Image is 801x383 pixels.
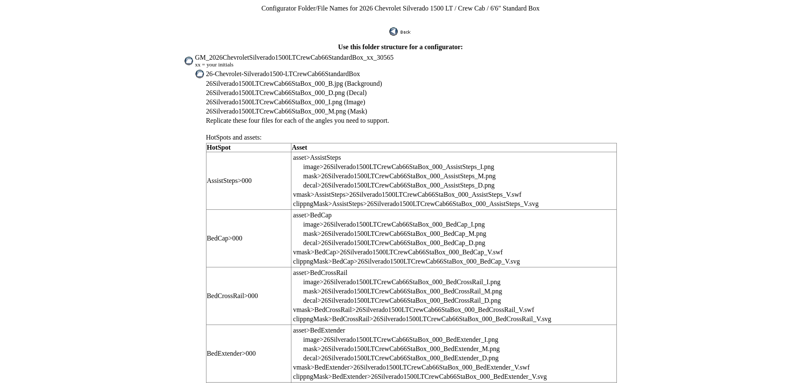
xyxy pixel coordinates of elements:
[206,80,382,87] span: 26Silverado1500LTCrewCab66StaBox_000_B.jpg (Background)
[303,239,520,247] td: decal> _D.png
[303,345,547,353] td: mask> _M.png
[293,306,515,313] span: vmask>BedCrossRail>26Silverado1500LTCrewCab66StaBox_000_BedCrossRail
[321,172,475,180] span: 26Silverado1500LTCrewCab66StaBox_000_AssistSteps
[293,200,520,207] span: clippngMask>AssistSteps>26Silverado1500LTCrewCab66StaBox_000_AssistSteps
[293,257,520,266] td: _V.svg
[293,248,520,256] td: _V.swf
[293,154,341,161] span: asset>AssistSteps
[293,372,547,381] td: _V.svg
[303,172,539,180] td: mask> _M.png
[321,239,465,246] span: 26Silverado1500LTCrewCab66StaBox_000_BedCap
[195,54,394,61] span: GM_2026ChevroletSilverado1500LTCrewCab66StandardBox_xx_30565
[195,61,234,68] small: xx = your initials
[207,292,258,299] span: BedCrossRail>000
[207,235,243,242] span: BedCap>000
[293,363,547,372] td: _V.swf
[303,220,520,229] td: image> _I.png
[303,230,520,238] td: mask> _M.png
[303,354,547,362] td: decal> _D.png
[206,70,360,77] span: 26-Chevrolet-Silverado1500-LTCrewCab66StandardBox
[293,200,539,208] td: _V.svg
[303,296,552,305] td: decal> _D.png
[293,364,511,371] span: vmask>BedExtender>26Silverado1500LTCrewCab66StaBox_000_BedExtender
[207,177,252,184] span: AssistSteps>000
[293,327,345,334] span: asset>BedExtender
[182,4,619,13] td: Configurator Folder/File Names for 2026 Chevrolet Silverado 1500 LT / Crew Cab / 6'6" Standard Box
[184,57,193,65] img: glyphfolder.gif
[303,335,547,344] td: image> _I.png
[323,163,477,170] span: 26Silverado1500LTCrewCab66StaBox_000_AssistSteps
[321,288,481,295] span: 26Silverado1500LTCrewCab66StaBox_000_BedCrossRail
[206,108,367,115] span: 26Silverado1500LTCrewCab66StaBox_000_M.png (Mask)
[207,350,256,357] span: BedExtender>000
[293,306,552,314] td: _V.swf
[293,315,552,323] td: _V.svg
[291,143,617,152] td: Asset
[303,287,552,296] td: mask> _M.png
[321,297,481,304] span: 26Silverado1500LTCrewCab66StaBox_000_BedCrossRail
[321,345,478,352] span: 26Silverado1500LTCrewCab66StaBox_000_BedExtender
[293,190,539,199] td: _V.swf
[323,221,468,228] span: 26Silverado1500LTCrewCab66StaBox_000_BedCap
[321,230,465,237] span: 26Silverado1500LTCrewCab66StaBox_000_BedCap
[303,163,539,171] td: image> _I.png
[323,336,481,343] span: 26Silverado1500LTCrewCab66StaBox_000_BedExtender
[303,181,539,190] td: decal> _D.png
[206,89,367,96] span: 26Silverado1500LTCrewCab66StaBox_000_D.png (Decal)
[389,27,412,36] img: back.gif
[303,278,552,286] td: image> _I.png
[293,211,332,219] span: asset>BedCap
[293,315,533,322] span: clippngMask>BedCrossRail>26Silverado1500LTCrewCab66StaBox_000_BedCrossRail
[321,354,478,362] span: 26Silverado1500LTCrewCab66StaBox_000_BedExtender
[293,269,347,276] span: asset>BedCrossRail
[206,143,291,152] td: HotSpot
[206,126,618,142] td: HotSpots and assets:
[206,98,365,106] span: 26Silverado1500LTCrewCab66StaBox_000_I.png (Image)
[195,70,204,78] img: glyphfolder.gif
[293,258,502,265] span: clippngMask>BedCap>26Silverado1500LTCrewCab66StaBox_000_BedCap
[338,43,463,50] b: Use this folder structure for a configurator:
[293,248,484,256] span: vmask>BedCap>26Silverado1500LTCrewCab66StaBox_000_BedCap
[293,191,502,198] span: vmask>AssistSteps>26Silverado1500LTCrewCab66StaBox_000_AssistSteps
[293,373,529,380] span: clippngMask>BedExtender>26Silverado1500LTCrewCab66StaBox_000_BedExtender
[321,182,475,189] span: 26Silverado1500LTCrewCab66StaBox_000_AssistSteps
[323,278,483,285] span: 26Silverado1500LTCrewCab66StaBox_000_BedCrossRail
[206,116,618,125] td: Replicate these four files for each of the angles you need to support.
